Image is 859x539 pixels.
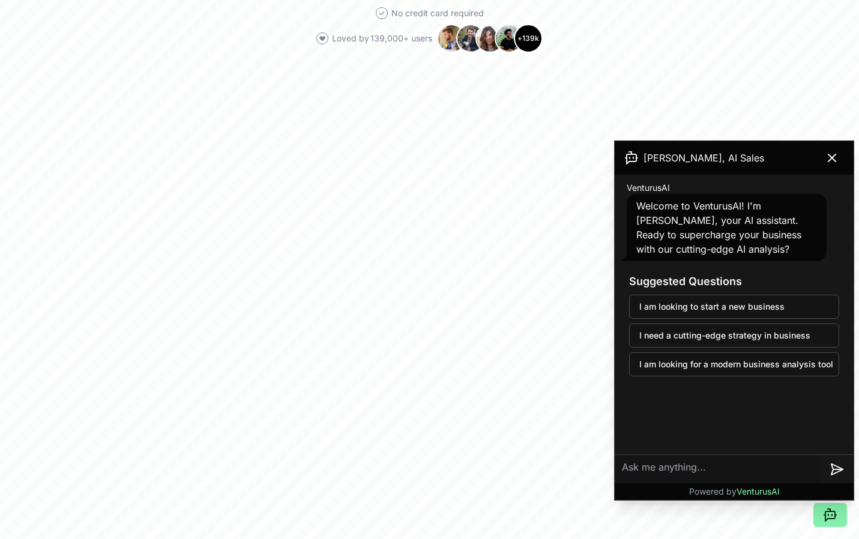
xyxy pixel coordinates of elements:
p: Powered by [689,486,780,498]
img: Avatar 4 [495,24,523,53]
img: Avatar 2 [456,24,485,53]
button: I need a cutting-edge strategy in business [629,324,839,348]
img: Avatar 3 [475,24,504,53]
span: VenturusAI [737,486,780,496]
button: I am looking to start a new business [629,295,839,319]
span: [PERSON_NAME], AI Sales [643,151,764,165]
span: VenturusAI [627,182,670,194]
h3: Suggested Questions [629,273,839,290]
span: Welcome to VenturusAI! I'm [PERSON_NAME], your AI assistant. Ready to supercharge your business w... [636,200,801,255]
img: Avatar 1 [437,24,466,53]
button: I am looking for a modern business analysis tool [629,352,839,376]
